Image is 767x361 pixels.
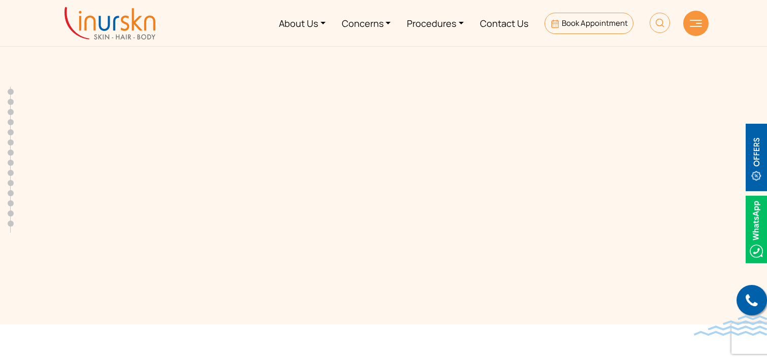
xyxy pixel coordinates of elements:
[472,4,536,42] a: Contact Us
[694,315,767,336] img: bluewave
[650,13,670,33] img: HeaderSearch
[562,18,628,28] span: Book Appointment
[746,223,767,234] a: Whatsappicon
[690,20,702,27] img: hamLine.svg
[399,4,472,42] a: Procedures
[334,4,399,42] a: Concerns
[65,7,155,40] img: inurskn-logo
[545,13,633,34] a: Book Appointment
[746,196,767,263] img: Whatsappicon
[271,4,334,42] a: About Us
[746,124,767,191] img: offerBt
